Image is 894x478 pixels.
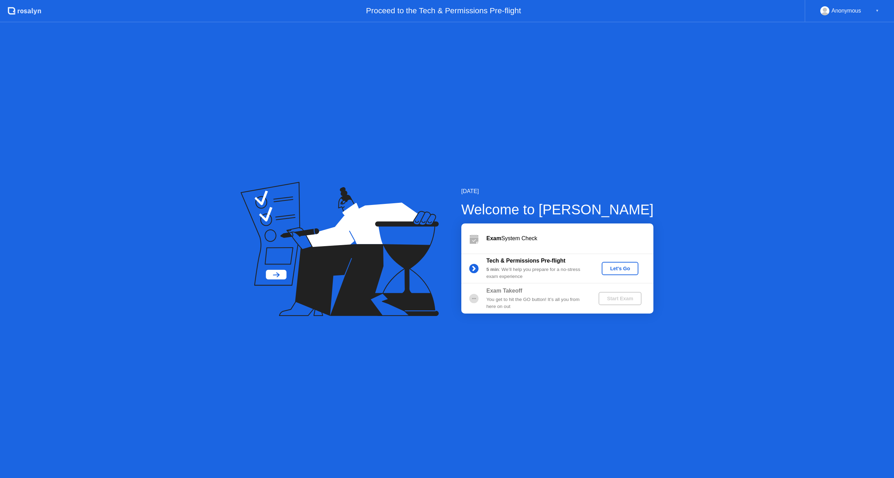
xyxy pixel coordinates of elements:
[486,288,522,294] b: Exam Takeoff
[875,6,879,15] div: ▼
[486,234,653,243] div: System Check
[486,267,499,272] b: 5 min
[599,292,642,305] button: Start Exam
[601,296,639,301] div: Start Exam
[486,235,501,241] b: Exam
[604,266,636,271] div: Let's Go
[486,258,565,264] b: Tech & Permissions Pre-flight
[461,187,654,196] div: [DATE]
[831,6,861,15] div: Anonymous
[602,262,638,275] button: Let's Go
[486,296,587,310] div: You get to hit the GO button! It’s all you from here on out
[461,199,654,220] div: Welcome to [PERSON_NAME]
[486,266,587,280] div: : We’ll help you prepare for a no-stress exam experience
